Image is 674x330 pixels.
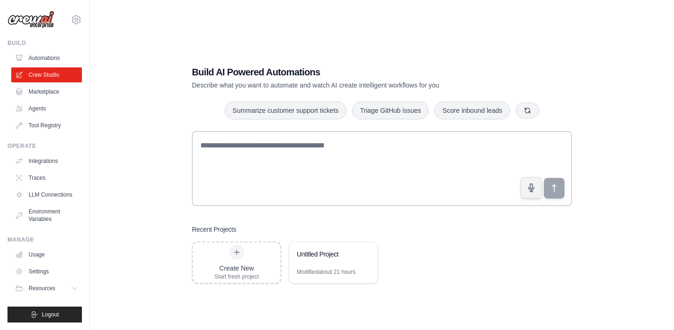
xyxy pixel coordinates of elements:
div: Start fresh project [214,273,259,280]
a: Tool Registry [11,118,82,133]
h3: Recent Projects [192,225,236,234]
div: Modified about 21 hours [297,268,355,276]
a: Agents [11,101,82,116]
button: Click to speak your automation idea [520,177,542,198]
div: Create New [214,264,259,273]
a: Automations [11,51,82,66]
a: Crew Studio [11,67,82,82]
button: Score inbound leads [434,102,510,119]
button: Resources [11,281,82,296]
a: Traces [11,170,82,185]
a: Marketplace [11,84,82,99]
span: Logout [42,311,59,318]
button: Summarize customer support tickets [225,102,346,119]
a: Usage [11,247,82,262]
div: Manage [7,236,82,243]
div: Operate [7,142,82,150]
button: Triage GitHub issues [352,102,429,119]
a: LLM Connections [11,187,82,202]
div: Build [7,39,82,47]
button: Get new suggestions [516,103,539,118]
span: Resources [29,285,55,292]
p: Describe what you want to automate and watch AI create intelligent workflows for you [192,81,506,90]
img: Logo [7,11,54,29]
button: Logout [7,307,82,323]
a: Settings [11,264,82,279]
a: Environment Variables [11,204,82,227]
div: Untitled Project [297,249,361,259]
h1: Build AI Powered Automations [192,66,506,79]
a: Integrations [11,154,82,169]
